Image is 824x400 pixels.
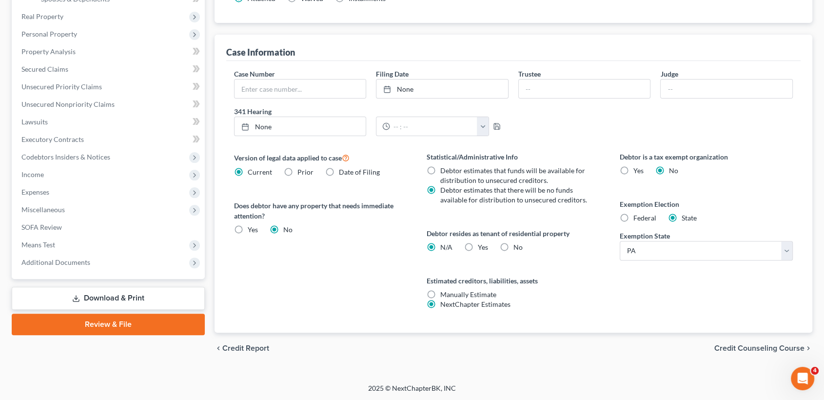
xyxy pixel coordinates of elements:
[14,96,205,113] a: Unsecured Nonpriority Claims
[248,225,258,234] span: Yes
[376,69,409,79] label: Filing Date
[682,214,697,222] span: State
[234,69,275,79] label: Case Number
[21,240,55,249] span: Means Test
[620,231,670,241] label: Exemption State
[21,135,84,143] span: Executory Contracts
[427,228,600,239] label: Debtor resides as tenant of residential property
[222,344,269,352] span: Credit Report
[21,223,62,231] span: SOFA Review
[248,168,272,176] span: Current
[440,290,496,299] span: Manually Estimate
[21,205,65,214] span: Miscellaneous
[283,225,293,234] span: No
[427,276,600,286] label: Estimated creditors, liabilities, assets
[14,60,205,78] a: Secured Claims
[427,152,600,162] label: Statistical/Administrative Info
[620,152,793,162] label: Debtor is a tax exempt organization
[226,46,295,58] div: Case Information
[21,100,115,108] span: Unsecured Nonpriority Claims
[633,214,656,222] span: Federal
[21,30,77,38] span: Personal Property
[620,199,793,209] label: Exemption Election
[390,117,477,136] input: -- : --
[339,168,380,176] span: Date of Filing
[440,243,452,251] span: N/A
[14,78,205,96] a: Unsecured Priority Claims
[633,166,644,175] span: Yes
[12,314,205,335] a: Review & File
[215,344,269,352] button: chevron_left Credit Report
[21,170,44,179] span: Income
[714,344,812,352] button: Credit Counseling Course chevron_right
[229,106,513,117] label: 341 Hearing
[811,367,819,375] span: 4
[235,80,366,98] input: Enter case number...
[234,152,408,163] label: Version of legal data applied to case
[297,168,314,176] span: Prior
[21,47,76,56] span: Property Analysis
[791,367,814,390] iframe: Intercom live chat
[14,131,205,148] a: Executory Contracts
[21,12,63,20] span: Real Property
[21,153,110,161] span: Codebtors Insiders & Notices
[14,113,205,131] a: Lawsuits
[478,243,488,251] span: Yes
[519,80,650,98] input: --
[21,258,90,266] span: Additional Documents
[14,219,205,236] a: SOFA Review
[661,80,792,98] input: --
[804,344,812,352] i: chevron_right
[21,188,49,196] span: Expenses
[215,344,222,352] i: chevron_left
[669,166,678,175] span: No
[21,82,102,91] span: Unsecured Priority Claims
[234,200,408,221] label: Does debtor have any property that needs immediate attention?
[660,69,678,79] label: Judge
[440,186,587,204] span: Debtor estimates that there will be no funds available for distribution to unsecured creditors.
[21,118,48,126] span: Lawsuits
[518,69,541,79] label: Trustee
[14,43,205,60] a: Property Analysis
[513,243,523,251] span: No
[376,80,508,98] a: None
[235,117,366,136] a: None
[714,344,804,352] span: Credit Counseling Course
[440,300,510,308] span: NextChapter Estimates
[440,166,585,184] span: Debtor estimates that funds will be available for distribution to unsecured creditors.
[12,287,205,310] a: Download & Print
[21,65,68,73] span: Secured Claims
